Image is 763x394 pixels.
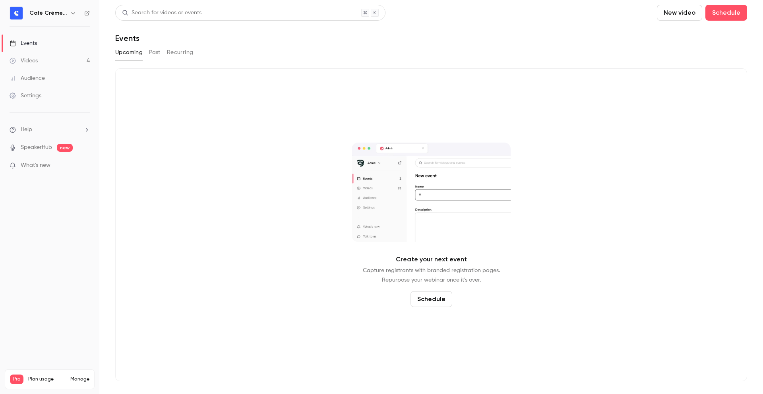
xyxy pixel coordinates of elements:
span: new [57,144,73,152]
li: help-dropdown-opener [10,126,90,134]
span: Pro [10,375,23,384]
div: Audience [10,74,45,82]
span: Plan usage [28,376,66,382]
p: Create your next event [396,255,467,264]
a: Manage [70,376,89,382]
button: Past [149,46,161,59]
h6: Café Crème Club [29,9,67,17]
button: Schedule [411,291,452,307]
span: What's new [21,161,50,170]
img: Café Crème Club [10,7,23,19]
span: Help [21,126,32,134]
div: Events [10,39,37,47]
div: Videos [10,57,38,65]
button: Schedule [705,5,747,21]
a: SpeakerHub [21,143,52,152]
button: Upcoming [115,46,143,59]
button: Recurring [167,46,194,59]
h1: Events [115,33,139,43]
p: Capture registrants with branded registration pages. Repurpose your webinar once it's over. [363,266,500,285]
div: Settings [10,92,41,100]
div: Search for videos or events [122,9,201,17]
iframe: Noticeable Trigger [80,162,90,169]
button: New video [657,5,702,21]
